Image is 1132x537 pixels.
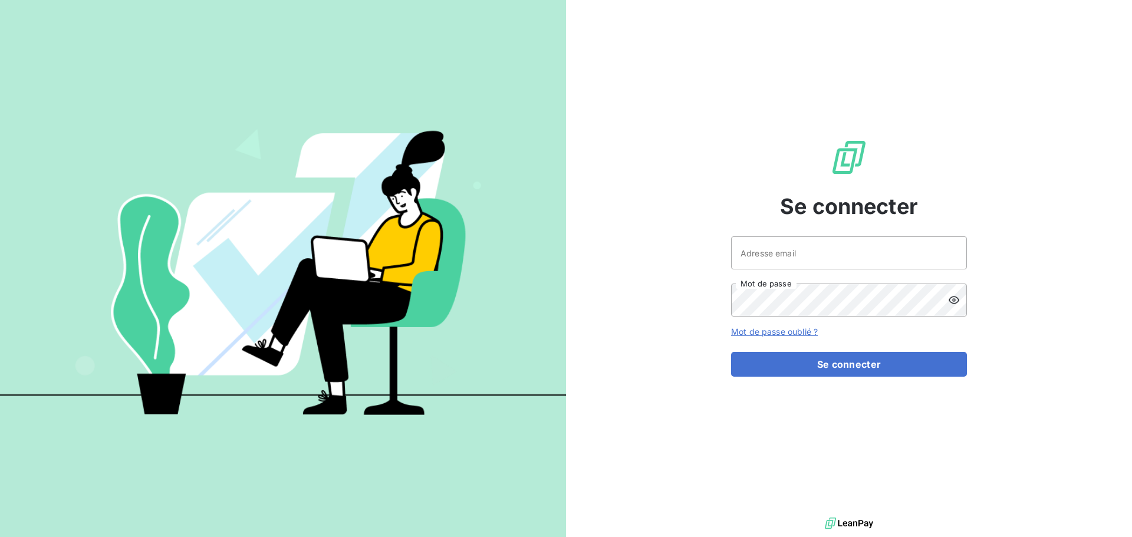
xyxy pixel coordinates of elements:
button: Se connecter [731,352,967,377]
a: Mot de passe oublié ? [731,327,818,337]
img: Logo LeanPay [830,139,868,176]
img: logo [825,515,873,532]
span: Se connecter [780,190,918,222]
input: placeholder [731,236,967,269]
